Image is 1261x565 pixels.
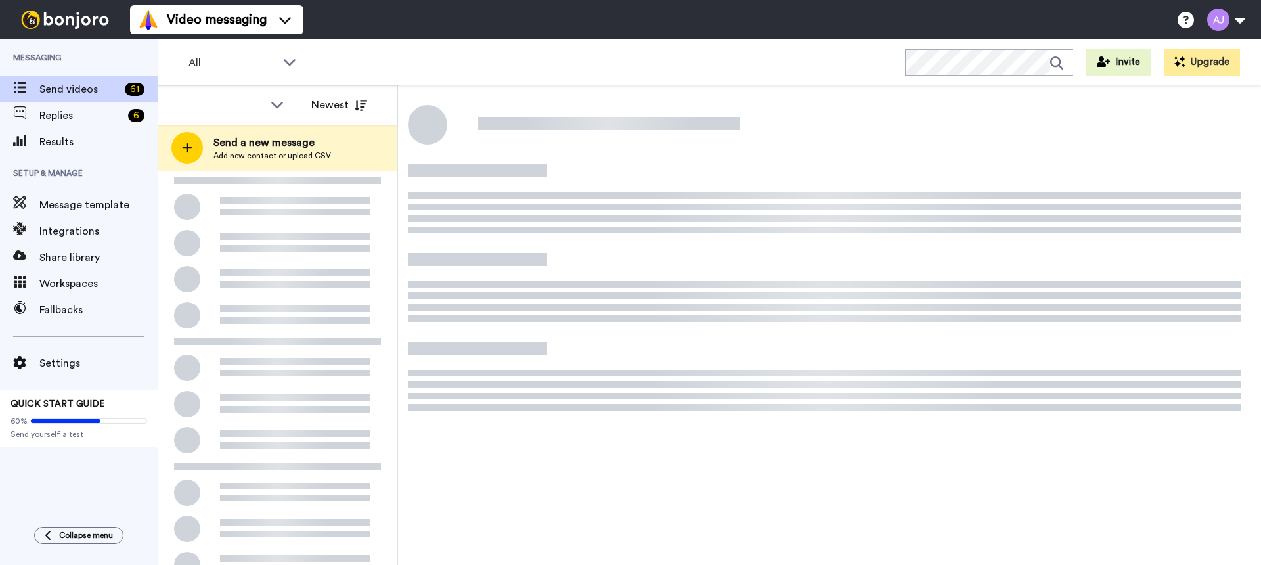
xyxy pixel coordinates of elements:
[213,135,331,150] span: Send a new message
[167,11,267,29] span: Video messaging
[128,109,144,122] div: 6
[11,429,147,440] span: Send yourself a test
[39,223,158,239] span: Integrations
[188,55,277,71] span: All
[213,150,331,161] span: Add new contact or upload CSV
[39,81,120,97] span: Send videos
[34,527,123,544] button: Collapse menu
[125,83,144,96] div: 61
[11,399,105,409] span: QUICK START GUIDE
[59,530,113,541] span: Collapse menu
[39,108,123,124] span: Replies
[39,355,158,371] span: Settings
[39,302,158,318] span: Fallbacks
[39,250,158,265] span: Share library
[39,276,158,292] span: Workspaces
[138,9,159,30] img: vm-color.svg
[39,197,158,213] span: Message template
[11,416,28,426] span: 60%
[1086,49,1151,76] button: Invite
[301,92,377,118] button: Newest
[1164,49,1240,76] button: Upgrade
[39,134,158,150] span: Results
[16,11,114,29] img: bj-logo-header-white.svg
